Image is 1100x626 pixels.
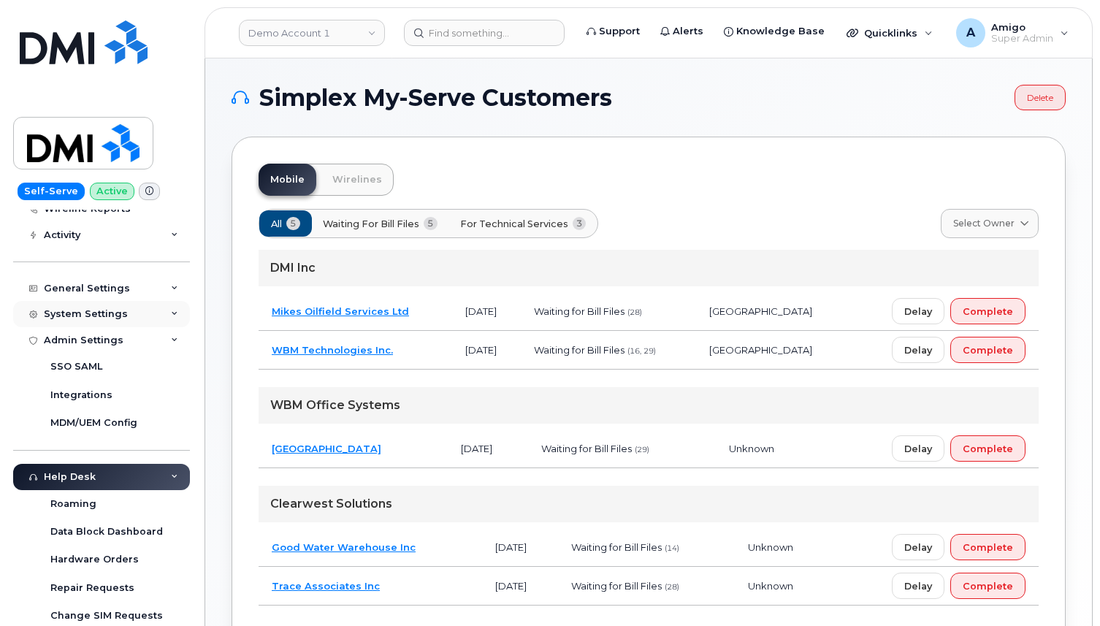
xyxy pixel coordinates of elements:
[627,346,656,356] span: (16, 29)
[904,442,932,456] span: Delay
[950,435,1025,462] button: Complete
[904,305,932,318] span: Delay
[963,442,1013,456] span: Complete
[534,344,625,356] span: Waiting for Bill Files
[953,217,1015,230] span: Select Owner
[259,164,316,196] a: Mobile
[1015,85,1066,110] a: Delete
[272,443,381,454] a: [GEOGRAPHIC_DATA]
[541,443,632,454] span: Waiting for Bill Files
[571,580,662,592] span: Waiting for Bill Files
[272,580,380,592] a: Trace Associates Inc
[448,430,528,468] td: [DATE]
[950,573,1025,599] button: Complete
[950,534,1025,560] button: Complete
[963,343,1013,357] span: Complete
[460,217,568,231] span: For Technical Services
[950,298,1025,324] button: Complete
[892,298,944,324] button: Delay
[748,541,793,553] span: Unknown
[272,305,409,317] a: Mikes Oilfield Services Ltd
[573,217,587,230] span: 3
[452,292,521,331] td: [DATE]
[709,305,812,317] span: [GEOGRAPHIC_DATA]
[452,331,521,370] td: [DATE]
[627,308,642,317] span: (28)
[635,445,649,454] span: (29)
[571,541,662,553] span: Waiting for Bill Files
[892,573,944,599] button: Delay
[904,343,932,357] span: Delay
[950,337,1025,363] button: Complete
[963,541,1013,554] span: Complete
[323,217,419,231] span: Waiting for Bill Files
[892,337,944,363] button: Delay
[482,567,558,606] td: [DATE]
[748,580,793,592] span: Unknown
[665,582,679,592] span: (28)
[259,387,1039,424] div: WBM Office Systems
[665,543,679,553] span: (14)
[709,344,812,356] span: [GEOGRAPHIC_DATA]
[892,435,944,462] button: Delay
[963,579,1013,593] span: Complete
[941,209,1039,238] a: Select Owner
[904,579,932,593] span: Delay
[272,344,393,356] a: WBM Technologies Inc.
[321,164,394,196] a: Wirelines
[272,541,416,553] a: Good Water Warehouse Inc
[534,305,625,317] span: Waiting for Bill Files
[892,534,944,560] button: Delay
[482,528,558,567] td: [DATE]
[729,443,774,454] span: Unknown
[259,250,1039,286] div: DMI Inc
[904,541,932,554] span: Delay
[259,486,1039,522] div: Clearwest Solutions
[963,305,1013,318] span: Complete
[259,87,612,109] span: Simplex My-Serve Customers
[424,217,438,230] span: 5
